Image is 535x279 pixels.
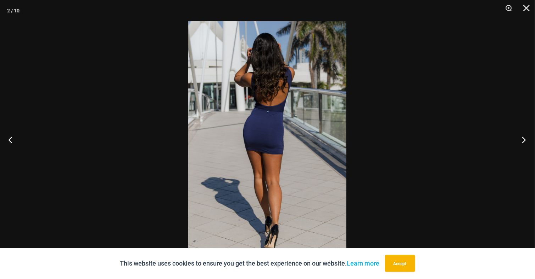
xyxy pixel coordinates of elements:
button: Next [508,122,535,157]
p: This website uses cookies to ensure you get the best experience on our website. [120,258,380,269]
a: Learn more [347,260,380,267]
img: Desire Me Navy 5192 Dress 09 [188,21,346,258]
button: Accept [385,255,415,272]
div: 2 / 10 [7,5,19,16]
